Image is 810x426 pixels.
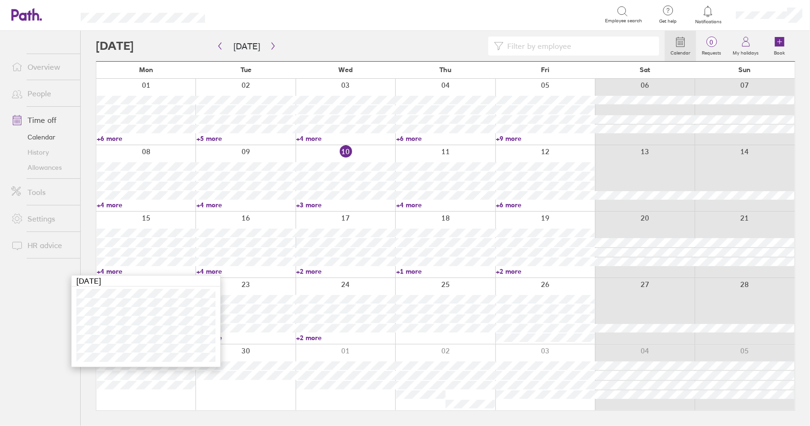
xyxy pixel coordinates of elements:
[503,37,653,55] input: Filter by employee
[231,10,255,19] div: Search
[196,267,295,276] a: +4 more
[296,134,395,143] a: +4 more
[4,183,80,202] a: Tools
[696,38,727,46] span: 0
[4,111,80,130] a: Time off
[727,31,764,61] a: My holidays
[4,236,80,255] a: HR advice
[97,201,196,209] a: +4 more
[4,145,80,160] a: History
[439,66,451,74] span: Thu
[739,66,751,74] span: Sun
[769,47,791,56] label: Book
[97,134,196,143] a: +6 more
[396,134,495,143] a: +6 more
[4,130,80,145] a: Calendar
[696,47,727,56] label: Requests
[496,267,595,276] a: +2 more
[605,18,642,24] span: Employee search
[4,209,80,228] a: Settings
[339,66,353,74] span: Wed
[541,66,549,74] span: Fri
[196,134,295,143] a: +5 more
[727,47,764,56] label: My holidays
[296,333,395,342] a: +2 more
[296,201,395,209] a: +3 more
[496,134,595,143] a: +9 more
[296,267,395,276] a: +2 more
[241,66,251,74] span: Tue
[226,38,268,54] button: [DATE]
[693,5,724,25] a: Notifications
[640,66,650,74] span: Sat
[764,31,795,61] a: Book
[496,201,595,209] a: +6 more
[4,160,80,175] a: Allowances
[4,57,80,76] a: Overview
[693,19,724,25] span: Notifications
[665,31,696,61] a: Calendar
[665,47,696,56] label: Calendar
[396,201,495,209] a: +4 more
[396,267,495,276] a: +1 more
[139,66,153,74] span: Mon
[652,19,683,24] span: Get help
[696,31,727,61] a: 0Requests
[72,276,220,287] div: [DATE]
[97,267,196,276] a: +4 more
[196,333,295,342] a: +1 more
[4,84,80,103] a: People
[196,201,295,209] a: +4 more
